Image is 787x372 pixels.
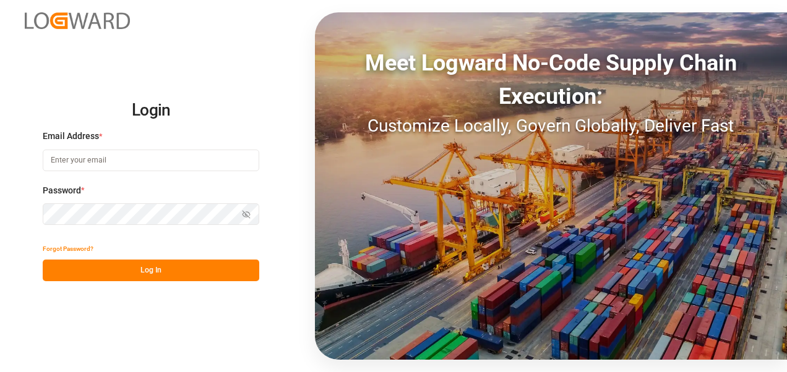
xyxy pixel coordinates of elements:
button: Log In [43,260,259,281]
input: Enter your email [43,150,259,171]
div: Meet Logward No-Code Supply Chain Execution: [315,46,787,113]
button: Forgot Password? [43,238,93,260]
span: Email Address [43,130,99,143]
h2: Login [43,91,259,130]
span: Password [43,184,81,197]
div: Customize Locally, Govern Globally, Deliver Fast [315,113,787,139]
img: Logward_new_orange.png [25,12,130,29]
